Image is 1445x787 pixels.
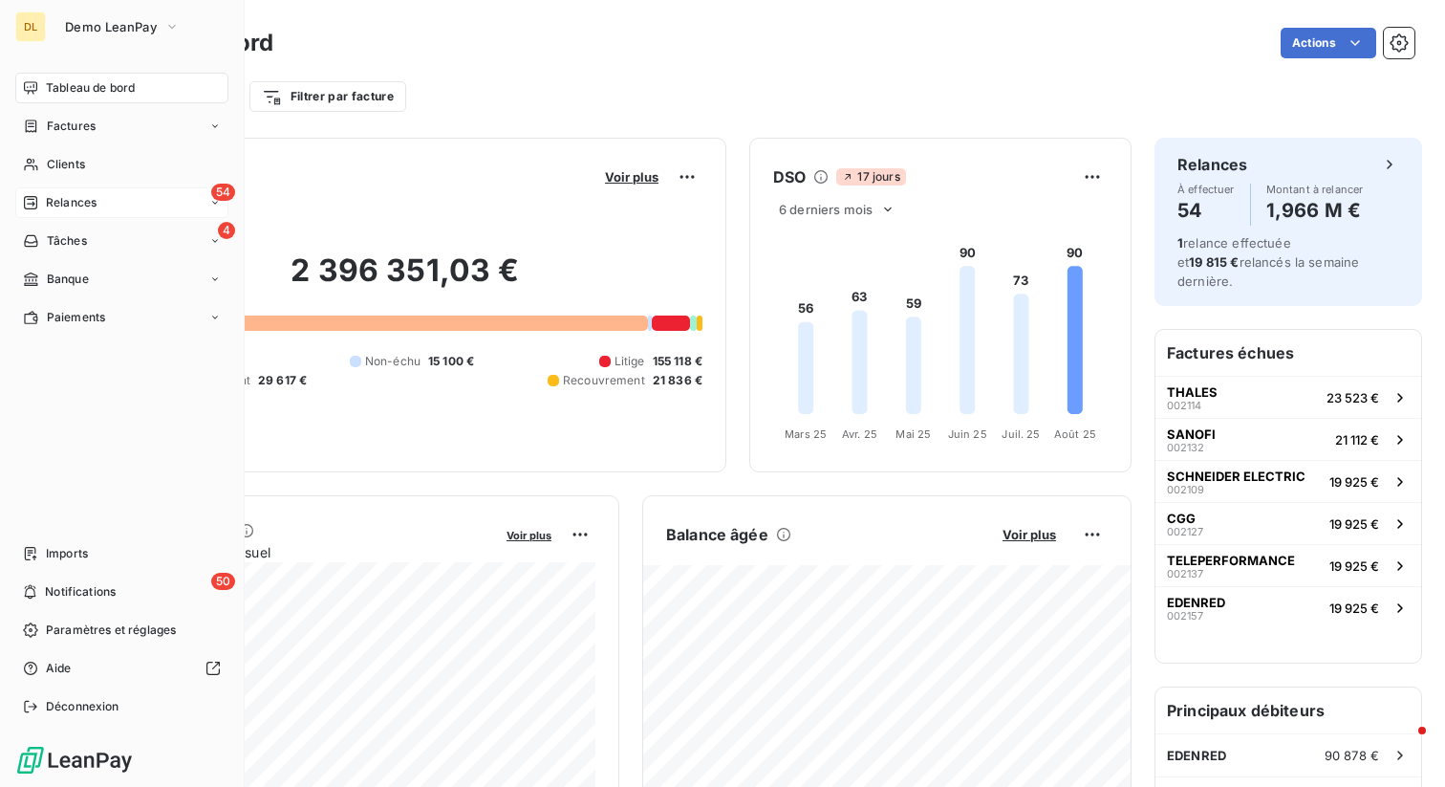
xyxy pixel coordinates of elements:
span: 002132 [1167,442,1204,453]
span: Recouvrement [563,372,645,389]
span: 17 jours [836,168,905,186]
div: DL [15,11,46,42]
tspan: Mai 25 [895,427,931,441]
span: Voir plus [605,169,658,185]
button: SCHNEIDER ELECTRIC00210919 925 € [1155,460,1421,502]
h2: 2 396 351,03 € [108,251,702,309]
span: EDENRED [1167,748,1226,763]
img: Logo LeanPay [15,745,134,776]
h6: Factures échues [1155,330,1421,376]
span: Tableau de bord [46,79,135,97]
h6: Relances [1177,153,1247,176]
button: Actions [1281,28,1376,58]
span: Demo LeanPay [65,19,157,34]
button: Filtrer par facture [249,81,406,112]
button: Voir plus [997,526,1062,543]
a: Paramètres et réglages [15,615,228,645]
span: 90 878 € [1325,748,1379,763]
span: Factures [47,118,96,135]
span: Banque [47,271,89,288]
span: 002114 [1167,400,1201,411]
span: 6 derniers mois [779,202,873,217]
span: Clients [47,156,85,173]
h6: Balance âgée [666,523,768,546]
span: 19 815 € [1189,254,1239,270]
span: 19 925 € [1329,601,1379,616]
span: TELEPERFORMANCE [1167,553,1295,568]
span: 19 925 € [1329,558,1379,574]
span: Tâches [47,232,87,250]
button: TELEPERFORMANCE00213719 925 € [1155,544,1421,586]
span: 15 100 € [428,353,474,370]
a: Factures [15,111,228,142]
button: CGG00212719 925 € [1155,502,1421,544]
tspan: Mars 25 [785,427,827,441]
a: Tableau de bord [15,73,228,103]
span: Déconnexion [46,698,119,715]
span: 54 [211,184,235,201]
span: 21 836 € [653,372,702,389]
span: 19 925 € [1329,516,1379,532]
span: Relances [46,194,97,211]
button: SANOFI00213221 112 € [1155,418,1421,460]
span: 002127 [1167,526,1203,537]
span: Chiffre d'affaires mensuel [108,542,493,562]
span: 002157 [1167,610,1203,622]
a: Banque [15,264,228,295]
span: 19 925 € [1329,474,1379,490]
span: 23 523 € [1326,390,1379,405]
a: Clients [15,149,228,180]
span: 4 [218,222,235,239]
span: CGG [1167,511,1196,526]
a: 4Tâches [15,226,228,256]
h4: 1,966 M € [1266,195,1364,226]
h4: 54 [1177,195,1235,226]
tspan: Juil. 25 [1002,427,1040,441]
span: EDENRED [1167,595,1225,610]
span: 002137 [1167,568,1203,579]
a: Imports [15,538,228,569]
span: 21 112 € [1335,432,1379,448]
button: Voir plus [599,168,664,186]
a: Aide [15,653,228,684]
tspan: Juin 25 [948,427,987,441]
span: 002109 [1167,484,1204,495]
a: 54Relances [15,187,228,218]
h6: Principaux débiteurs [1155,688,1421,733]
span: THALES [1167,384,1218,400]
button: EDENRED00215719 925 € [1155,586,1421,628]
tspan: Avr. 25 [842,427,877,441]
a: Paiements [15,302,228,333]
span: 1 [1177,235,1183,251]
span: 29 617 € [258,372,307,389]
tspan: Août 25 [1054,427,1096,441]
span: Litige [615,353,645,370]
button: Voir plus [501,526,557,543]
span: À effectuer [1177,184,1235,195]
span: Aide [46,660,72,677]
span: SCHNEIDER ELECTRIC [1167,469,1305,484]
span: Voir plus [1003,527,1056,542]
span: 50 [211,573,235,590]
span: relance effectuée et relancés la semaine dernière. [1177,235,1359,289]
span: Montant à relancer [1266,184,1364,195]
span: Non-échu [365,353,421,370]
span: 155 118 € [653,353,702,370]
button: THALES00211423 523 € [1155,376,1421,418]
span: Imports [46,545,88,562]
span: SANOFI [1167,426,1216,442]
span: Notifications [45,583,116,601]
span: Voir plus [507,529,551,542]
span: Paiements [47,309,105,326]
h6: DSO [773,165,806,188]
span: Paramètres et réglages [46,622,176,639]
iframe: Intercom live chat [1380,722,1426,768]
